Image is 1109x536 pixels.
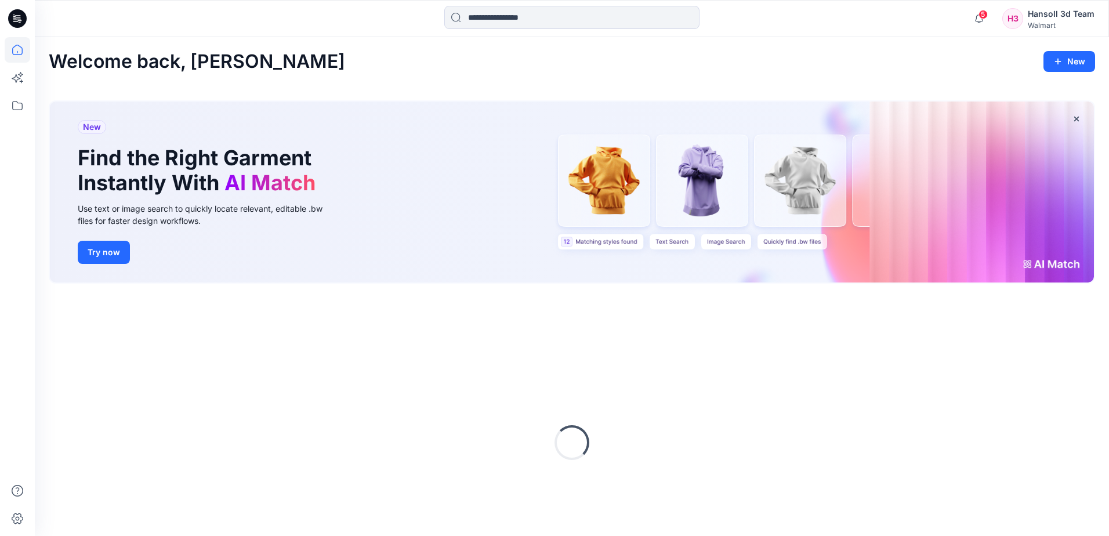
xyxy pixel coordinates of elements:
[78,202,339,227] div: Use text or image search to quickly locate relevant, editable .bw files for faster design workflows.
[1002,8,1023,29] div: H3
[78,146,321,195] h1: Find the Right Garment Instantly With
[83,120,101,134] span: New
[1028,21,1094,30] div: Walmart
[224,170,316,195] span: AI Match
[978,10,988,19] span: 5
[1028,7,1094,21] div: Hansoll 3d Team
[49,51,345,73] h2: Welcome back, [PERSON_NAME]
[1043,51,1095,72] button: New
[78,241,130,264] button: Try now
